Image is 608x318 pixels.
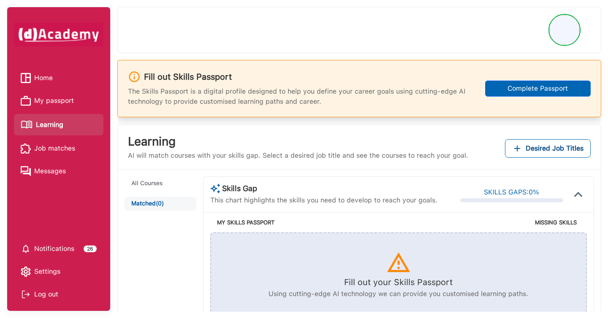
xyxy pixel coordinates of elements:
span: Messages [34,165,66,178]
img: icon [570,186,587,203]
h3: Fill out Skills Passport [144,72,232,82]
a: Learning iconLearning [21,117,97,132]
h3: Learning [128,135,468,149]
img: Messages icon [21,166,31,176]
img: Job matches icon [21,143,31,154]
div: 26 [84,245,97,252]
p: This chart highlights the skills you need to develop to reach your goals. [210,195,437,205]
h3: Skills Gap [210,183,437,194]
div: Complete Passport [491,84,585,94]
img: Learning icon [21,117,33,132]
h5: MISSING SKILLS [397,219,577,226]
img: Home icon [21,73,31,83]
a: Home iconHome [21,72,97,84]
span: My passport [34,94,74,107]
span: Learning [36,119,63,131]
img: icon [386,250,411,275]
img: add icon [512,143,522,154]
span: Home [34,72,53,84]
p: AI will match courses with your skills gap. Select a desired job title and see the courses to rea... [128,151,468,161]
span: Job matches [34,142,75,155]
p: The Skills Passport is a digital profile designed to help you define your career goals using cutt... [128,86,475,107]
img: dAcademy [14,23,103,46]
h5: Fill out your Skills Passport [344,277,453,287]
span: Notifications [34,243,74,255]
p: Using cutting-edge AI technology we can provide you customised learning paths. [269,289,528,299]
img: setting [21,244,31,254]
span: Settings [34,265,60,278]
div: SKILLS GAPS: 0 % [484,186,539,198]
a: My passport iconMy passport [21,94,97,107]
img: setting [21,267,31,277]
div: Log out [21,288,97,301]
img: Profile [550,15,579,45]
img: Log out [21,289,31,299]
span: Desired Job Titles [526,143,584,154]
img: My passport icon [21,96,31,106]
img: AI Course Suggestion [210,183,220,194]
a: Messages iconMessages [21,165,97,178]
button: Matched(0) [125,197,196,210]
img: info [128,70,141,83]
a: Job matches iconJob matches [21,142,97,155]
button: All Courses [125,176,196,190]
button: Add desired job titles [505,139,591,158]
button: Complete Passport [485,81,591,97]
h5: MY SKILLS PASSPORT [217,219,397,226]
